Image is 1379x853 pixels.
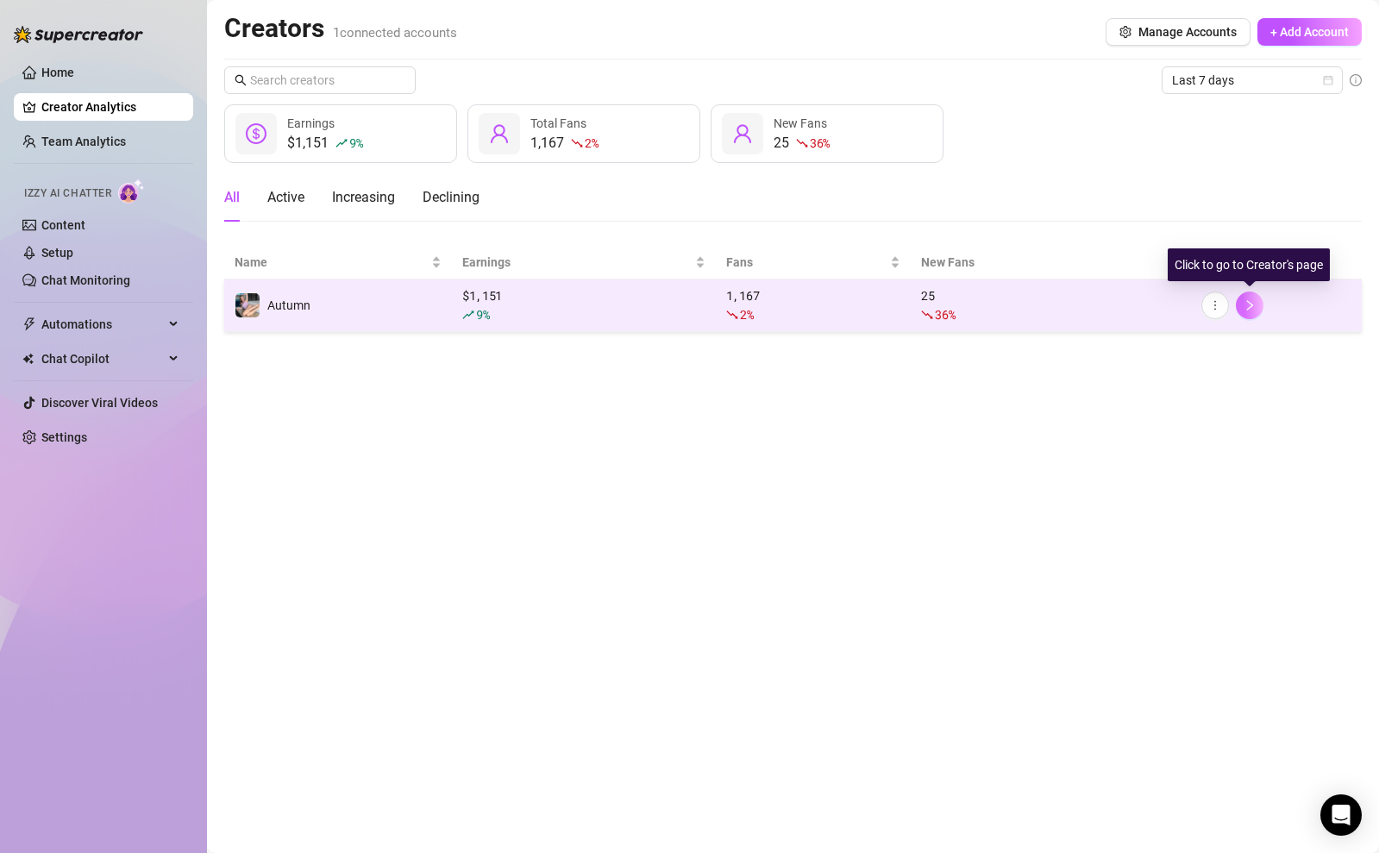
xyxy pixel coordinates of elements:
span: fall [921,309,933,321]
span: Fans [726,253,887,272]
span: Last 7 days [1172,67,1332,93]
div: All [224,187,240,208]
div: Active [267,187,304,208]
a: Content [41,218,85,232]
span: Earnings [462,253,692,272]
span: 9 % [349,135,362,151]
span: fall [796,137,808,149]
span: info-circle [1350,74,1362,86]
a: Creator Analytics [41,93,179,121]
span: rise [462,309,474,321]
th: Name [224,246,452,279]
span: user [489,123,510,144]
button: Manage Accounts [1106,18,1251,46]
span: rise [335,137,348,149]
span: 2 % [585,135,598,151]
span: 36 % [810,135,830,151]
span: 9 % [476,306,489,323]
span: Manage Accounts [1138,25,1237,39]
span: 36 % [935,306,955,323]
span: more [1209,299,1221,311]
span: Automations [41,310,164,338]
span: search [235,74,247,86]
a: Settings [41,430,87,444]
button: + Add Account [1257,18,1362,46]
img: Autumn [235,293,260,317]
span: Autumn [267,298,310,312]
div: 25 [921,286,1181,324]
div: 1,167 [530,133,598,154]
span: user [732,123,753,144]
span: New Fans [774,116,827,130]
span: thunderbolt [22,317,36,331]
img: AI Chatter [118,179,145,204]
span: dollar-circle [246,123,266,144]
a: Home [41,66,74,79]
span: right [1244,299,1256,311]
span: calendar [1323,75,1333,85]
th: New Fans [911,246,1191,279]
div: $ 1,151 [462,286,705,324]
div: $1,151 [287,133,362,154]
span: Izzy AI Chatter [24,185,111,202]
span: fall [726,309,738,321]
button: right [1236,292,1263,319]
img: Chat Copilot [22,353,34,365]
h2: Creators [224,12,457,45]
span: Earnings [287,116,335,130]
a: Chat Monitoring [41,273,130,287]
input: Search creators [250,71,392,90]
span: 1 connected accounts [333,25,457,41]
div: Open Intercom Messenger [1320,794,1362,836]
span: New Fans [921,253,1167,272]
a: Setup [41,246,73,260]
a: Discover Viral Videos [41,396,158,410]
img: logo-BBDzfeDw.svg [14,26,143,43]
th: Earnings [452,246,716,279]
span: Total Fans [530,116,586,130]
div: Declining [423,187,480,208]
span: + Add Account [1270,25,1349,39]
div: 25 [774,133,830,154]
span: setting [1119,26,1131,38]
div: Increasing [332,187,395,208]
div: Click to go to Creator's page [1168,248,1330,281]
a: Team Analytics [41,135,126,148]
span: fall [571,137,583,149]
span: Chat Copilot [41,345,164,373]
span: 2 % [740,306,753,323]
th: Fans [716,246,911,279]
span: Name [235,253,428,272]
div: 1,167 [726,286,900,324]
